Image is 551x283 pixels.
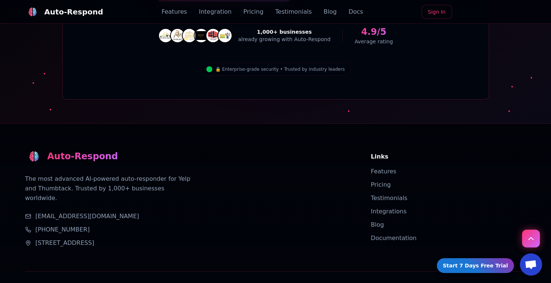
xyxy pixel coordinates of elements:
[323,7,336,16] a: Blog
[243,7,263,16] a: Pricing
[36,212,139,221] a: [EMAIL_ADDRESS][DOMAIN_NAME]
[183,30,195,41] img: Royal Garage Door & Gate Services
[371,234,416,242] a: Documentation
[36,239,94,247] span: [STREET_ADDRESS]
[371,194,408,202] a: Testimonials
[172,30,183,41] img: Studio Abm Builders
[454,4,530,20] iframe: Sign in with Google Button
[371,168,396,175] a: Features
[36,225,90,234] a: [PHONE_NUMBER]
[195,30,207,41] img: Power Builders
[520,253,542,276] div: Open chat
[28,7,37,16] img: logo.svg
[355,38,393,45] div: Average rating
[25,4,103,19] a: Auto-Respond
[275,7,312,16] a: Testimonials
[371,208,407,215] a: Integrations
[215,66,345,72] span: 🔒 Enterprise-grade security • Trusted by industry leaders
[199,7,232,16] a: Integration
[238,36,331,43] div: already growing with Auto-Respond
[349,7,363,16] a: Docs
[29,151,39,162] img: Auto-Respond Best Yelp Auto Responder
[160,30,172,41] img: CA Electrical Group
[207,30,219,41] img: EL Garage Doors
[44,7,103,17] div: Auto-Respond
[162,7,187,16] a: Features
[522,230,540,247] button: Scroll to top
[238,28,331,36] div: 1,000+ businesses
[47,150,118,162] div: Auto-Respond
[422,5,452,19] a: Sign In
[25,174,191,203] p: The most advanced AI-powered auto-responder for Yelp and Thumbtack. Trusted by 1,000+ businesses ...
[355,26,393,38] div: 4.9/5
[437,258,514,273] a: Start 7 Days Free Trial
[219,30,231,41] img: HVAC & Insulation Gurus
[371,221,384,228] a: Blog
[371,181,391,188] a: Pricing
[371,152,526,161] h3: Links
